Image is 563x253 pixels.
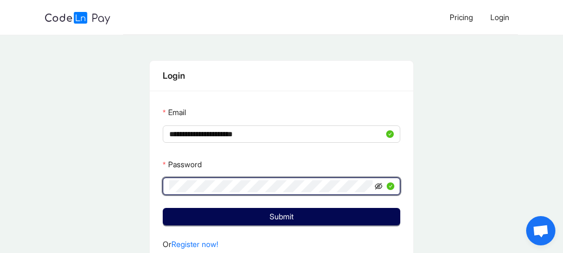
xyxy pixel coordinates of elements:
[163,238,400,250] p: Or
[270,211,293,223] span: Submit
[375,182,382,190] span: eye-invisible
[45,12,110,24] img: logo
[490,12,509,22] span: Login
[163,208,400,225] button: Submit
[169,128,384,140] input: Email
[526,216,555,245] div: Open chat
[163,104,185,121] label: Email
[163,69,400,83] div: Login
[163,156,201,173] label: Password
[169,180,373,192] input: Password
[171,239,218,249] a: Register now!
[450,12,473,22] span: Pricing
